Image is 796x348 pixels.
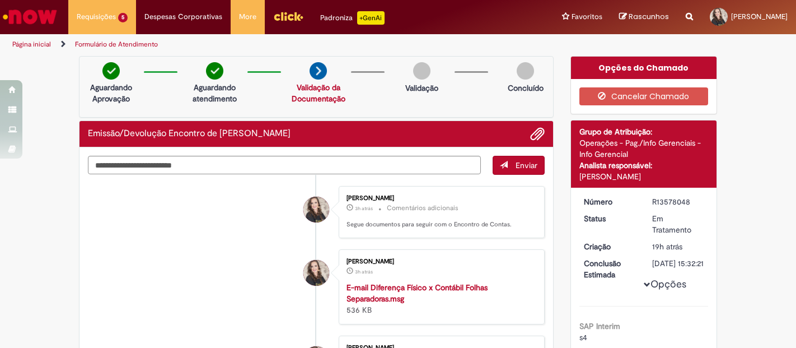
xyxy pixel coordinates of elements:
[102,62,120,80] img: check-circle-green.png
[347,220,533,229] p: Segue documentos para seguir com o Encontro de Contas.
[239,11,256,22] span: More
[303,197,329,222] div: Tamila Rodrigues Moura
[619,12,669,22] a: Rascunhos
[516,160,537,170] span: Enviar
[652,258,704,269] div: [DATE] 15:32:21
[387,203,458,213] small: Comentários adicionais
[355,205,373,212] time: 30/09/2025 08:29:11
[579,171,709,182] div: [PERSON_NAME]
[579,126,709,137] div: Grupo de Atribuição:
[75,40,158,49] a: Formulário de Atendimento
[303,260,329,286] div: Tamila Rodrigues Moura
[347,195,533,202] div: [PERSON_NAME]
[84,82,138,104] p: Aguardando Aprovação
[188,82,242,104] p: Aguardando atendimento
[405,82,438,94] p: Validação
[273,8,303,25] img: click_logo_yellow_360x200.png
[88,129,291,139] h2: Emissão/Devolução Encontro de Contas Fornecedor Histórico de tíquete
[357,11,385,25] p: +GenAi
[530,127,545,141] button: Adicionar anexos
[579,137,709,160] div: Operações - Pag./Info Gerenciais - Info Gerencial
[579,160,709,171] div: Analista responsável:
[572,11,602,22] span: Favoritos
[493,156,545,175] button: Enviar
[8,34,522,55] ul: Trilhas de página
[1,6,59,28] img: ServiceNow
[355,268,373,275] time: 30/09/2025 08:28:55
[579,332,587,342] span: s4
[413,62,430,80] img: img-circle-grey.png
[206,62,223,80] img: check-circle-green.png
[579,321,620,331] b: SAP Interim
[347,258,533,265] div: [PERSON_NAME]
[508,82,544,94] p: Concluído
[12,40,51,49] a: Página inicial
[517,62,534,80] img: img-circle-grey.png
[292,82,345,104] a: Validação da Documentação
[571,57,717,79] div: Opções do Chamado
[347,282,533,315] div: 536 KB
[629,11,669,22] span: Rascunhos
[347,282,488,304] a: E-mail Diferença Físico x Contábil Folhas Separadoras.msg
[88,156,481,174] textarea: Digite sua mensagem aqui...
[118,13,128,22] span: 5
[77,11,116,22] span: Requisições
[575,241,644,252] dt: Criação
[652,213,704,235] div: Em Tratamento
[652,242,682,252] span: 19h atrás
[579,87,709,105] button: Cancelar Chamado
[355,205,373,212] span: 3h atrás
[731,12,788,21] span: [PERSON_NAME]
[652,241,704,252] div: 29/09/2025 16:11:01
[652,196,704,207] div: R13578048
[320,11,385,25] div: Padroniza
[575,213,644,224] dt: Status
[575,258,644,280] dt: Conclusão Estimada
[355,268,373,275] span: 3h atrás
[575,196,644,207] dt: Número
[310,62,327,80] img: arrow-next.png
[652,242,682,252] time: 29/09/2025 16:11:01
[144,11,222,22] span: Despesas Corporativas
